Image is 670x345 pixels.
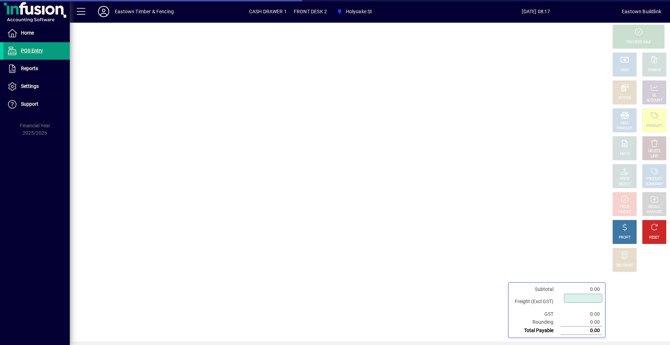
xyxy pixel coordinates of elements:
[646,177,662,182] div: PRODUCT
[560,318,602,327] td: 0.00
[622,6,661,17] div: Eastown Buildlink
[511,285,560,293] td: Subtotal
[647,210,662,215] div: INVOICES
[626,40,651,45] div: PROCESS SALE
[346,6,372,17] span: Holyoake St
[619,235,631,240] div: PROFIT
[115,6,174,17] div: Eastown Timber & Fencing
[651,154,658,159] div: LINE
[618,210,631,215] div: INVOICE
[511,327,560,335] td: Total Payable
[3,96,70,113] a: Support
[648,149,660,154] div: DELETE
[450,6,622,17] span: [DATE] 08:17
[21,83,39,89] span: Settings
[21,66,38,71] span: Reports
[511,310,560,318] td: GST
[294,6,327,17] span: FRONT DESK 2
[3,24,70,42] a: Home
[620,121,629,126] div: MISC
[620,151,629,157] div: NOTE
[646,182,663,187] div: SUMMARY
[620,177,630,182] div: PRICE
[511,293,560,310] td: Freight (Excl GST)
[560,327,602,335] td: 0.00
[21,48,43,53] span: POS Entry
[648,68,661,73] div: CHARGE
[617,126,632,131] div: PRODUCT
[334,5,375,18] span: Holyoake St
[92,5,115,18] button: Profile
[648,204,661,210] div: RECALL
[616,263,633,268] div: DISCOUNT
[511,318,560,327] td: Rounding
[3,78,70,95] a: Settings
[620,204,629,210] div: HOLD
[3,60,70,77] a: Reports
[21,30,34,36] span: Home
[618,96,631,101] div: EFTPOS
[249,6,287,17] span: CASH DRAWER 1
[649,235,660,240] div: RESET
[646,123,662,129] div: PRODUCT
[560,285,602,293] td: 0.00
[21,101,38,107] span: Support
[620,68,629,73] div: CASH
[560,310,602,318] td: 0.00
[646,98,662,103] div: ACCOUNT
[652,93,657,98] div: GL
[619,182,631,187] div: SELECT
